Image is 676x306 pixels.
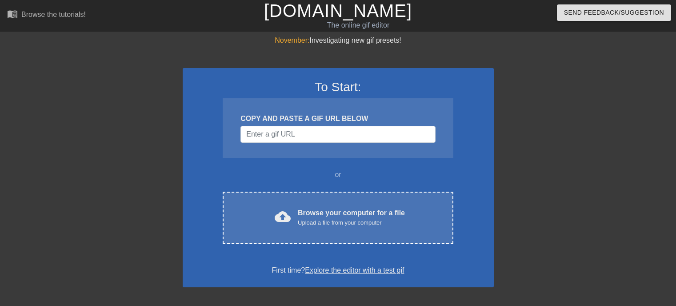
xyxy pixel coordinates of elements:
div: COPY AND PASTE A GIF URL BELOW [240,113,435,124]
div: or [206,169,471,180]
a: [DOMAIN_NAME] [264,1,412,20]
input: Username [240,126,435,143]
div: Browse the tutorials! [21,11,86,18]
button: Send Feedback/Suggestion [557,4,671,21]
div: Browse your computer for a file [298,208,405,227]
span: menu_book [7,8,18,19]
div: First time? [194,265,482,276]
a: Explore the editor with a test gif [305,266,404,274]
a: Browse the tutorials! [7,8,86,22]
span: cloud_upload [275,209,291,225]
div: Investigating new gif presets! [183,35,494,46]
span: Send Feedback/Suggestion [564,7,664,18]
span: November: [275,36,309,44]
div: Upload a file from your computer [298,218,405,227]
div: The online gif editor [230,20,487,31]
h3: To Start: [194,80,482,95]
